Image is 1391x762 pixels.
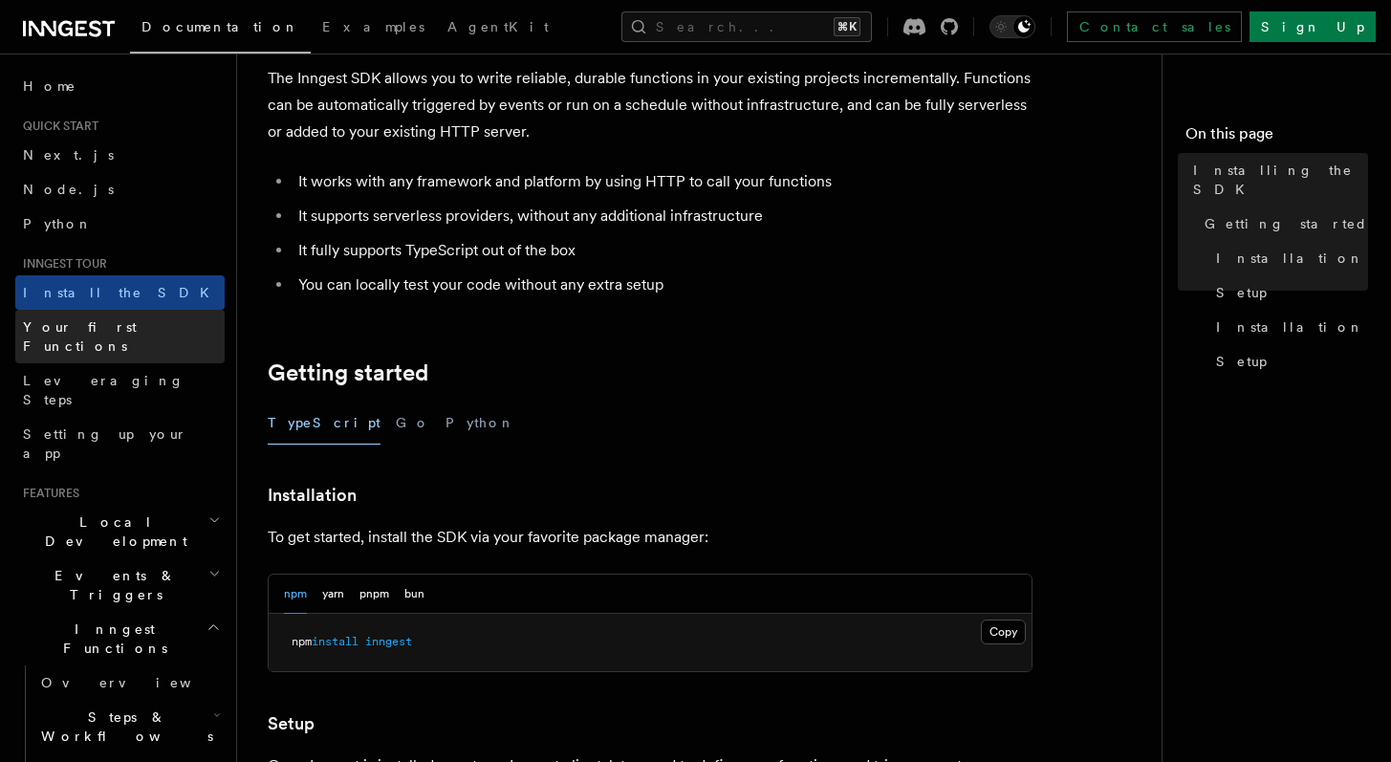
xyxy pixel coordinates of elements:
li: You can locally test your code without any extra setup [293,272,1032,298]
a: Setup [1208,344,1368,379]
a: Setting up your app [15,417,225,470]
button: Go [396,402,430,445]
span: Setup [1216,352,1267,371]
button: yarn [322,575,344,614]
span: Events & Triggers [15,566,208,604]
p: The Inngest SDK allows you to write reliable, durable functions in your existing projects increme... [268,65,1032,145]
span: Inngest Functions [15,620,206,658]
span: Examples [322,19,424,34]
button: Steps & Workflows [33,700,225,753]
a: Getting started [268,359,428,386]
span: AgentKit [447,19,549,34]
a: Node.js [15,172,225,207]
a: Next.js [15,138,225,172]
button: TypeScript [268,402,380,445]
span: Setup [1216,283,1267,302]
a: Sign Up [1250,11,1376,42]
span: Overview [41,675,238,690]
button: Python [446,402,515,445]
span: Local Development [15,512,208,551]
a: Installation [1208,310,1368,344]
li: It supports serverless providers, without any additional infrastructure [293,203,1032,229]
span: Getting started [1205,214,1368,233]
a: AgentKit [436,6,560,52]
button: npm [284,575,307,614]
kbd: ⌘K [834,17,860,36]
span: Next.js [23,147,114,163]
a: Home [15,69,225,103]
a: Setup [1208,275,1368,310]
button: Copy [981,620,1026,644]
span: Steps & Workflows [33,708,213,746]
span: Setting up your app [23,426,187,461]
button: Events & Triggers [15,558,225,612]
a: Leveraging Steps [15,363,225,417]
a: Python [15,207,225,241]
a: Installing the SDK [1185,153,1368,207]
button: pnpm [359,575,389,614]
a: Your first Functions [15,310,225,363]
button: Inngest Functions [15,612,225,665]
span: npm [292,635,312,648]
button: Local Development [15,505,225,558]
span: install [312,635,359,648]
button: bun [404,575,424,614]
button: Search...⌘K [621,11,872,42]
span: Quick start [15,119,98,134]
a: Installation [268,482,357,509]
a: Setup [268,710,315,737]
span: Node.js [23,182,114,197]
li: It fully supports TypeScript out of the box [293,237,1032,264]
span: Install the SDK [23,285,221,300]
span: Inngest tour [15,256,107,272]
span: Leveraging Steps [23,373,185,407]
h4: On this page [1185,122,1368,153]
span: Installation [1216,317,1364,337]
a: Getting started [1197,207,1368,241]
a: Examples [311,6,436,52]
p: To get started, install the SDK via your favorite package manager: [268,524,1032,551]
span: inngest [365,635,412,648]
span: Installing the SDK [1193,161,1368,199]
a: Documentation [130,6,311,54]
span: Home [23,76,76,96]
span: Python [23,216,93,231]
a: Installation [1208,241,1368,275]
a: Install the SDK [15,275,225,310]
span: Features [15,486,79,501]
span: Your first Functions [23,319,137,354]
li: It works with any framework and platform by using HTTP to call your functions [293,168,1032,195]
span: Installation [1216,249,1364,268]
a: Overview [33,665,225,700]
a: Contact sales [1067,11,1242,42]
button: Toggle dark mode [989,15,1035,38]
span: Documentation [141,19,299,34]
